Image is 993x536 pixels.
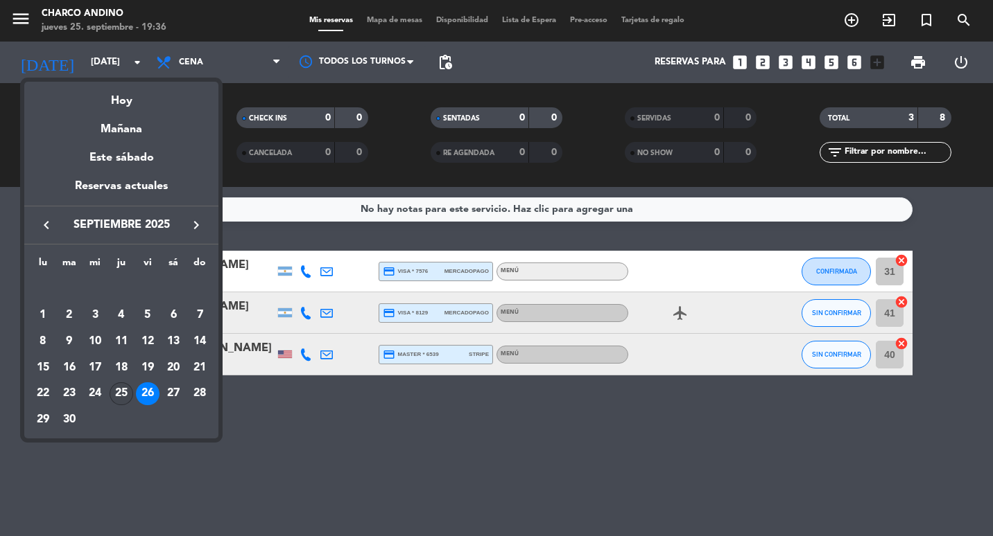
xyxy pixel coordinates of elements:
td: 6 de septiembre de 2025 [161,303,187,329]
td: 2 de septiembre de 2025 [56,303,83,329]
i: keyboard_arrow_right [188,217,205,233]
div: 29 [31,408,55,431]
div: 17 [83,356,107,379]
div: 6 [162,303,185,327]
td: 22 de septiembre de 2025 [30,381,56,407]
div: 27 [162,382,185,406]
div: 25 [110,382,133,406]
div: 10 [83,330,107,353]
th: jueves [108,255,135,276]
td: 28 de septiembre de 2025 [187,381,213,407]
div: 20 [162,356,185,379]
div: Mañana [24,110,218,139]
span: septiembre 2025 [59,216,184,234]
th: miércoles [82,255,108,276]
div: 2 [58,303,81,327]
td: 15 de septiembre de 2025 [30,355,56,381]
div: 7 [188,303,211,327]
td: 25 de septiembre de 2025 [108,381,135,407]
div: 4 [110,303,133,327]
div: 30 [58,408,81,431]
td: 23 de septiembre de 2025 [56,381,83,407]
td: 13 de septiembre de 2025 [161,328,187,355]
div: 12 [136,330,159,353]
td: 18 de septiembre de 2025 [108,355,135,381]
td: SEP. [30,276,213,303]
div: Reservas actuales [24,177,218,206]
div: 24 [83,382,107,406]
td: 14 de septiembre de 2025 [187,328,213,355]
th: sábado [161,255,187,276]
td: 17 de septiembre de 2025 [82,355,108,381]
td: 19 de septiembre de 2025 [135,355,161,381]
i: keyboard_arrow_left [38,217,55,233]
td: 3 de septiembre de 2025 [82,303,108,329]
td: 26 de septiembre de 2025 [135,381,161,407]
div: 8 [31,330,55,353]
div: 28 [188,382,211,406]
div: 14 [188,330,211,353]
div: 26 [136,382,159,406]
td: 10 de septiembre de 2025 [82,328,108,355]
div: Este sábado [24,139,218,177]
button: keyboard_arrow_right [184,216,209,234]
td: 11 de septiembre de 2025 [108,328,135,355]
div: 5 [136,303,159,327]
td: 30 de septiembre de 2025 [56,407,83,433]
th: viernes [135,255,161,276]
div: 23 [58,382,81,406]
td: 9 de septiembre de 2025 [56,328,83,355]
div: 9 [58,330,81,353]
div: 15 [31,356,55,379]
td: 4 de septiembre de 2025 [108,303,135,329]
td: 7 de septiembre de 2025 [187,303,213,329]
div: 16 [58,356,81,379]
td: 21 de septiembre de 2025 [187,355,213,381]
div: 22 [31,382,55,406]
td: 29 de septiembre de 2025 [30,407,56,433]
td: 16 de septiembre de 2025 [56,355,83,381]
div: 3 [83,303,107,327]
td: 20 de septiembre de 2025 [161,355,187,381]
th: lunes [30,255,56,276]
td: 24 de septiembre de 2025 [82,381,108,407]
div: Hoy [24,82,218,110]
th: domingo [187,255,213,276]
td: 27 de septiembre de 2025 [161,381,187,407]
td: 8 de septiembre de 2025 [30,328,56,355]
td: 5 de septiembre de 2025 [135,303,161,329]
div: 13 [162,330,185,353]
button: keyboard_arrow_left [34,216,59,234]
th: martes [56,255,83,276]
div: 19 [136,356,159,379]
td: 1 de septiembre de 2025 [30,303,56,329]
div: 11 [110,330,133,353]
div: 1 [31,303,55,327]
td: 12 de septiembre de 2025 [135,328,161,355]
div: 18 [110,356,133,379]
div: 21 [188,356,211,379]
